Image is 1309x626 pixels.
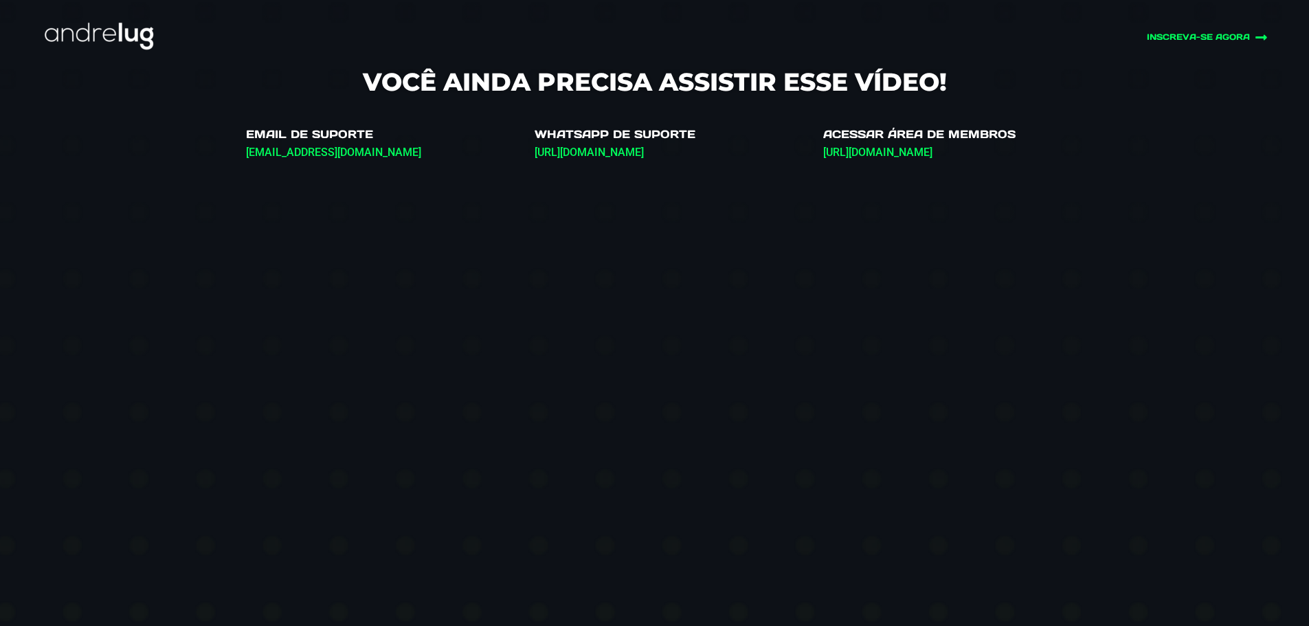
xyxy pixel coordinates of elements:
[823,128,1081,144] h4: Acessar Área de Membros
[246,128,504,144] h4: Email de suporte
[535,146,644,159] a: [URL][DOMAIN_NAME]
[535,128,792,144] h4: WhatsApp de Suporte
[890,31,1268,44] a: INSCREVA-SE AGORA
[246,146,421,159] a: [EMAIL_ADDRESS][DOMAIN_NAME]
[229,67,1081,97] h3: VOCÊ AINDA PRECISA ASSISTIR ESSE VÍDEO!
[823,146,932,159] a: [URL][DOMAIN_NAME]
